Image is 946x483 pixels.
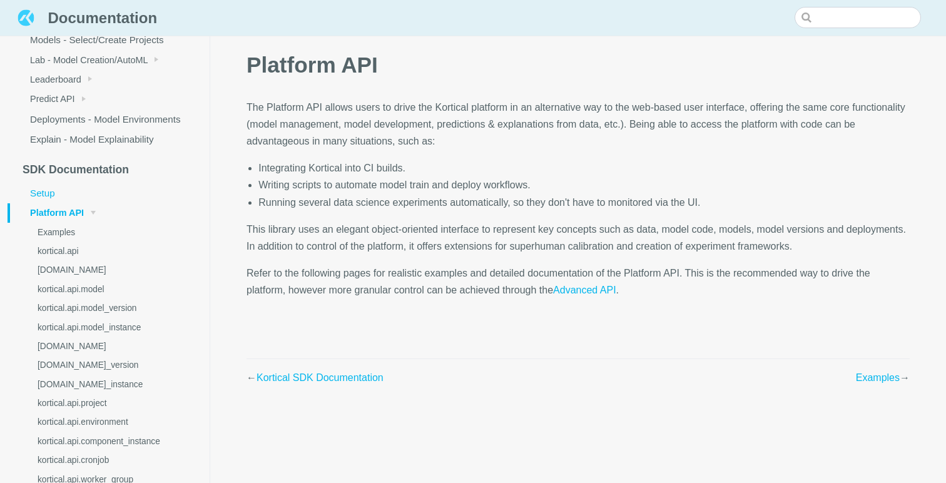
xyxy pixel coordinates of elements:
span: Predict API [30,94,74,104]
a: Deployments - Model Environments [8,109,210,129]
span: ← [247,372,384,383]
a: [DOMAIN_NAME] [18,261,210,280]
a: Examples [18,223,210,241]
a: kortical.api.model_instance [18,318,210,337]
a: kortical.api.model_version [18,299,210,318]
li: Integrating Kortical into CI builds. [258,160,910,176]
a: Platform API [8,203,210,223]
span: Leaderboard [30,74,81,84]
a: Kortical SDK Documentation [257,372,384,383]
p: Refer to the following pages for realistic examples and detailed documentation of the Platform AP... [247,265,910,298]
a: [DOMAIN_NAME]_instance [18,375,210,394]
a: [DOMAIN_NAME]_version [18,356,210,375]
span: Lab - Model Creation/AutoML [30,55,148,65]
a: kortical.api [18,241,210,260]
a: SDK Documentation [8,157,210,183]
input: Search [795,7,921,28]
a: kortical.api.project [18,394,210,412]
a: kortical.api.environment [18,413,210,432]
span: Platform API [30,208,84,218]
a: Lab - Model Creation/AutoML [8,50,210,69]
a: [DOMAIN_NAME] [18,337,210,355]
img: Documentation [15,7,37,29]
span: → [856,369,910,386]
p: This library uses an elegant object-oriented interface to represent key concepts such as data, mo... [247,221,910,255]
span: SDK Documentation [23,163,129,176]
a: Models - Select/Create Projects [8,29,210,49]
h1: Platform API [247,5,910,79]
a: Predict API [8,89,210,109]
a: kortical.api.component_instance [18,432,210,450]
p: The Platform API allows users to drive the Kortical platform in an alternative way to the web-bas... [247,99,910,150]
a: Examples [856,372,900,383]
a: Explain - Model Explainability [8,130,210,150]
a: Documentation [15,7,157,31]
a: kortical.api.model [18,280,210,298]
a: kortical.api.cronjob [18,451,210,470]
a: Setup [8,183,210,203]
li: Running several data science experiments automatically, so they don't have to monitored via the UI. [258,194,910,211]
span: Documentation [48,7,157,29]
a: Advanced API [553,285,616,295]
a: Leaderboard [8,69,210,89]
li: Writing scripts to automate model train and deploy workflows. [258,176,910,193]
